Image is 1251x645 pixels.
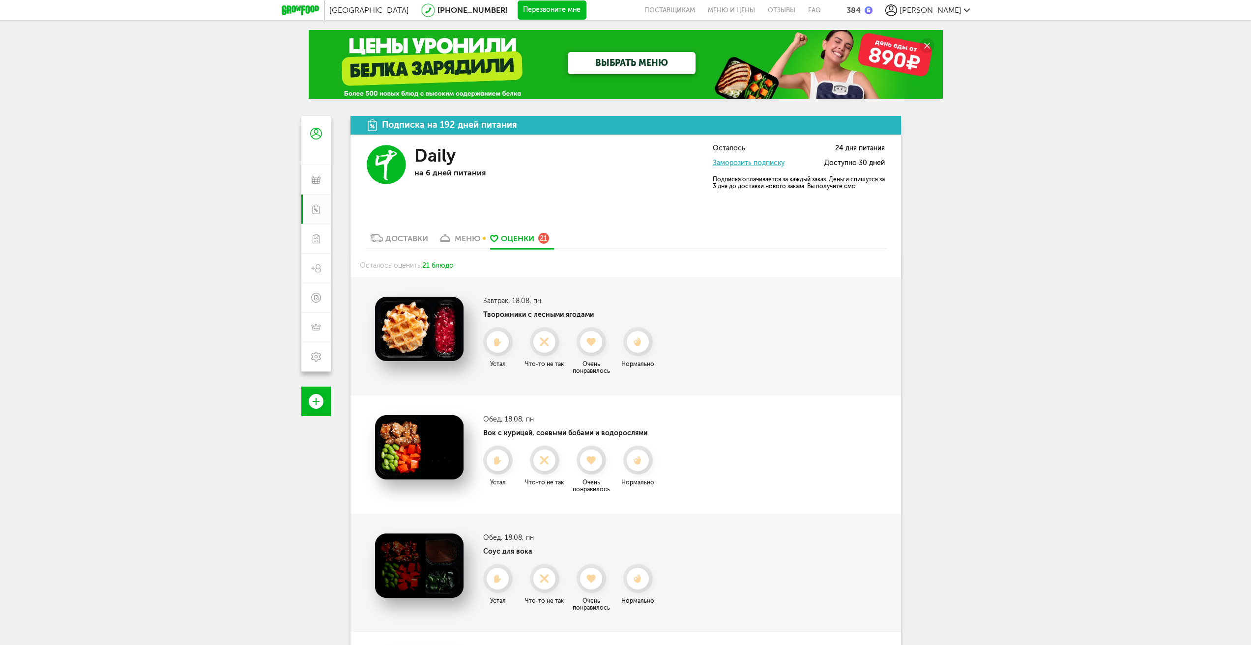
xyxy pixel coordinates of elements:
[437,5,508,15] a: [PHONE_NUMBER]
[846,5,861,15] div: 384
[569,479,613,493] div: Очень понравилось
[616,479,660,486] div: Нормально
[523,479,567,486] div: Что-то не так
[501,533,534,542] span: , 18.08, пн
[523,597,567,604] div: Что-то не так
[713,176,885,190] p: Подписка оплачивается за каждый заказ. Деньги спишутся за 3 дня до доставки нового заказа. Вы пол...
[508,297,541,305] span: , 18.08, пн
[865,6,873,14] img: bonus_b.cdccf46.png
[422,261,454,270] span: 21 блюдо
[518,0,586,20] button: Перезвоните мне
[483,547,660,556] h4: Соус для вока
[476,597,520,604] div: Устал
[616,597,660,604] div: Нормально
[483,533,660,542] h3: Обед
[414,145,456,166] h3: Daily
[713,145,745,152] span: Осталось
[375,533,464,598] img: Соус для вока
[568,52,696,74] a: ВЫБРАТЬ МЕНЮ
[483,297,660,305] h3: Завтрак
[368,119,378,131] img: icon.da23462.svg
[375,297,464,361] img: Творожники с лесными ягодами
[569,361,613,374] div: Очень понравилось
[824,160,885,167] span: Доступно 30 дней
[365,233,433,249] a: Доставки
[329,5,409,15] span: [GEOGRAPHIC_DATA]
[476,361,520,367] div: Устал
[414,168,557,177] p: на 6 дней питания
[483,415,660,423] h3: Обед
[713,159,785,167] a: Заморозить подписку
[476,479,520,486] div: Устал
[501,415,534,423] span: , 18.08, пн
[385,234,428,243] div: Доставки
[433,233,485,249] a: меню
[616,361,660,367] div: Нормально
[523,361,567,367] div: Что-то не так
[350,254,901,277] div: Осталось оценить:
[455,234,480,243] div: меню
[382,120,517,130] div: Подписка на 192 дней питания
[375,415,464,479] img: Вок с курицей, соевыми бобами и водорослями
[501,234,534,243] div: Оценки
[485,233,554,249] a: Оценки 21
[835,145,885,152] span: 24 дня питания
[900,5,961,15] span: [PERSON_NAME]
[483,429,660,437] h4: Вок с курицей, соевыми бобами и водорослями
[538,233,549,244] div: 21
[483,310,660,319] h4: Творожники с лесными ягодами
[569,597,613,611] div: Очень понравилось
